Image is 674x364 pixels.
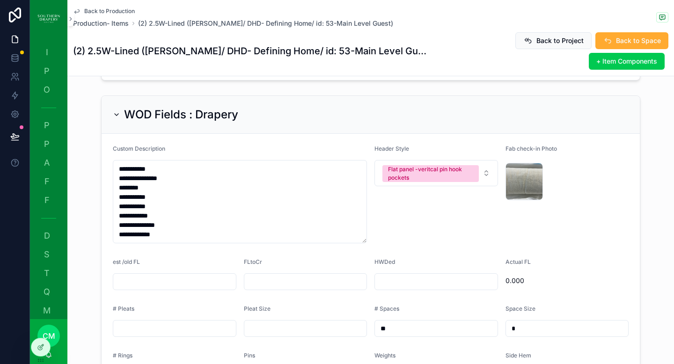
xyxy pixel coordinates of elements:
span: FLtoCr [244,258,262,265]
span: F [42,177,51,186]
span: Fab check-in Photo [505,145,557,152]
span: A [42,158,51,167]
span: I [42,48,51,57]
span: Pleat Size [244,305,271,312]
a: A [36,154,62,171]
a: (2) 2.5W-Lined ([PERSON_NAME]/ DHD- Defining Home/ id: 53-Main Level Guest) [138,19,393,28]
span: D [42,231,51,240]
span: # Rings [113,352,132,359]
a: Production- Items [73,19,129,28]
button: Back to Space [595,32,668,49]
a: P [36,117,62,134]
span: cm [43,330,55,342]
a: Back to Production [73,7,135,15]
button: Back to Project [515,32,592,49]
span: Space Size [505,305,535,312]
span: P [42,121,51,130]
span: 0.000 [505,276,629,285]
a: T [36,265,62,282]
button: Select Button [374,160,498,186]
span: Custom Description [113,145,165,152]
div: scrollable content [30,37,67,319]
h2: WOD Fields : Drapery [124,107,238,122]
button: + Item Components [589,53,665,70]
span: Header Style [374,145,409,152]
a: P [36,63,62,80]
div: Flat panel -veritcal pin hook pockets [388,165,473,182]
a: P [36,136,62,153]
span: P [42,66,51,76]
a: D [36,227,62,244]
span: Pins [244,352,255,359]
a: O [36,81,62,98]
a: Q [36,284,62,300]
a: S [36,246,62,263]
span: Q [42,287,51,297]
span: Actual FL [505,258,531,265]
span: Side Hem [505,352,531,359]
a: F [36,173,62,190]
span: T [42,269,51,278]
h1: (2) 2.5W-Lined ([PERSON_NAME]/ DHD- Defining Home/ id: 53-Main Level Guest) [73,44,429,58]
a: F [36,192,62,209]
span: HWDed [374,258,395,265]
span: # Spaces [374,305,399,312]
span: Weights [374,352,396,359]
span: S [42,250,51,259]
span: Back to Project [536,36,584,45]
span: O [42,85,51,95]
img: App logo [37,11,60,26]
span: + Item Components [596,57,657,66]
span: est /old FL [113,258,140,265]
a: M [36,302,62,319]
span: # Pleats [113,305,134,312]
span: M [42,306,51,315]
span: Back to Space [616,36,661,45]
span: Back to Production [84,7,135,15]
a: I [36,44,62,61]
span: F [42,196,51,205]
span: P [42,139,51,149]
